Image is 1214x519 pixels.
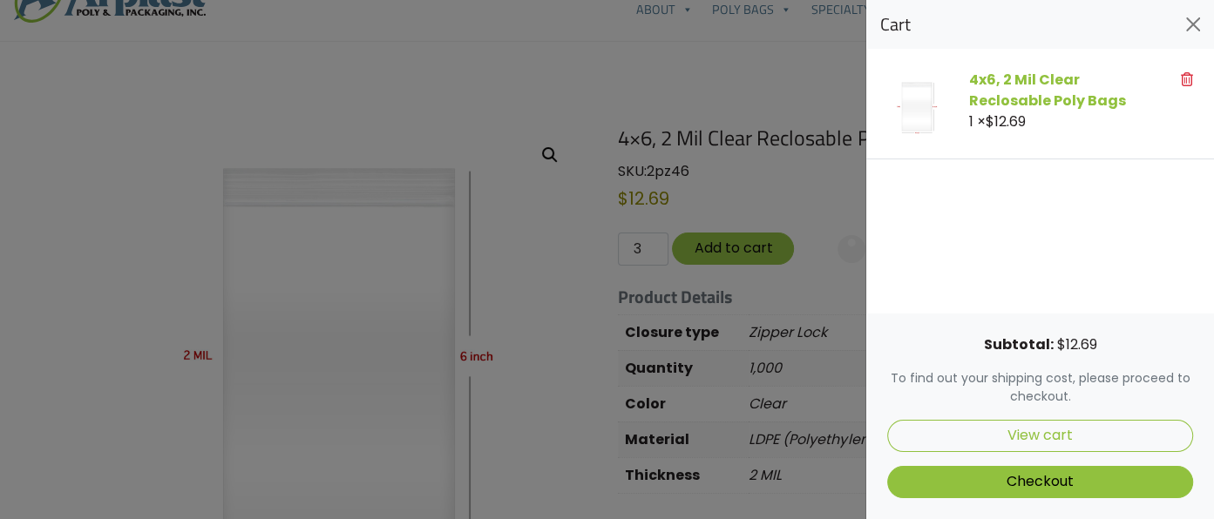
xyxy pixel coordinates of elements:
p: To find out your shipping cost, please proceed to checkout. [887,369,1193,406]
bdi: 12.69 [986,111,1026,131]
img: 4x6, 2 Mil Clear Reclosable Poly Bags [887,77,948,138]
span: $ [1057,334,1066,354]
a: View cart [887,420,1193,452]
strong: Subtotal: [984,334,1054,354]
button: Close [1179,10,1207,38]
a: 4x6, 2 Mil Clear Reclosable Poly Bags [969,70,1126,111]
bdi: 12.69 [1057,334,1097,354]
span: Cart [880,14,911,35]
a: Checkout [887,466,1193,498]
span: 1 × [969,111,1026,131]
span: $ [986,111,994,131]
